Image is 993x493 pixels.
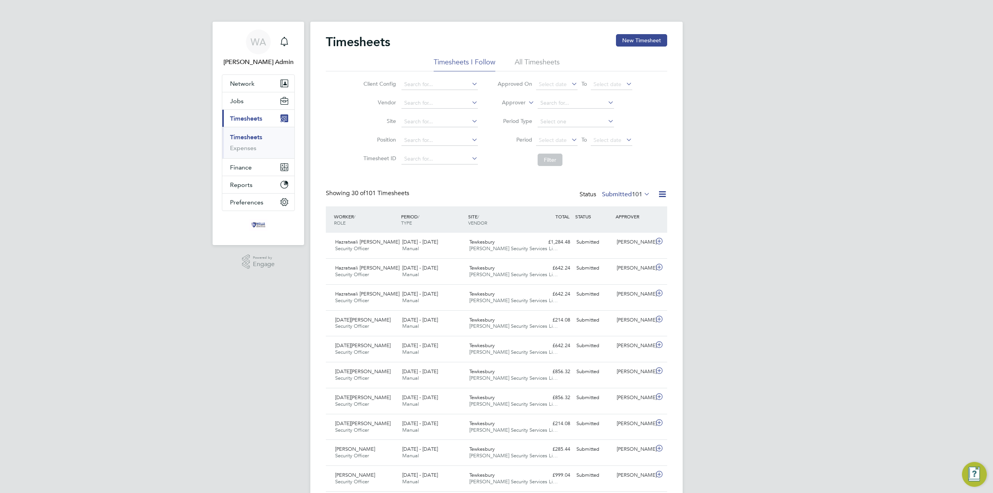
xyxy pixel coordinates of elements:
[222,127,294,158] div: Timesheets
[469,342,495,349] span: Tewkesbury
[402,452,419,459] span: Manual
[401,79,478,90] input: Search for...
[230,97,244,105] span: Jobs
[222,57,295,67] span: Wills Admin
[402,342,438,349] span: [DATE] - [DATE]
[230,144,256,152] a: Expenses
[418,213,419,220] span: /
[402,394,438,401] span: [DATE] - [DATE]
[469,368,495,375] span: Tewkesbury
[573,314,614,327] div: Submitted
[573,209,614,223] div: STATUS
[402,427,419,433] span: Manual
[469,452,558,459] span: [PERSON_NAME] Security Services Li…
[361,136,396,143] label: Position
[335,446,375,452] span: [PERSON_NAME]
[335,401,369,407] span: Security Officer
[230,199,263,206] span: Preferences
[469,291,495,297] span: Tewkesbury
[469,297,558,304] span: [PERSON_NAME] Security Services Li…
[533,288,573,301] div: £642.24
[402,317,438,323] span: [DATE] - [DATE]
[335,245,369,252] span: Security Officer
[579,135,589,145] span: To
[477,213,479,220] span: /
[533,262,573,275] div: £642.24
[573,365,614,378] div: Submitted
[402,368,438,375] span: [DATE] - [DATE]
[335,452,369,459] span: Security Officer
[222,219,295,231] a: Go to home page
[497,118,532,125] label: Period Type
[614,314,654,327] div: [PERSON_NAME]
[402,478,419,485] span: Manual
[351,189,409,197] span: 101 Timesheets
[538,116,614,127] input: Select one
[533,417,573,430] div: £214.08
[539,81,567,88] span: Select date
[335,342,391,349] span: [DATE][PERSON_NAME]
[361,118,396,125] label: Site
[579,79,589,89] span: To
[614,469,654,482] div: [PERSON_NAME]
[614,262,654,275] div: [PERSON_NAME]
[573,339,614,352] div: Submitted
[593,137,621,144] span: Select date
[533,314,573,327] div: £214.08
[573,288,614,301] div: Submitted
[335,239,400,245] span: Hazratwali [PERSON_NAME]
[469,271,558,278] span: [PERSON_NAME] Security Services Li…
[614,339,654,352] div: [PERSON_NAME]
[335,375,369,381] span: Security Officer
[230,80,254,87] span: Network
[401,135,478,146] input: Search for...
[402,349,419,355] span: Manual
[402,401,419,407] span: Manual
[335,349,369,355] span: Security Officer
[491,99,526,107] label: Approver
[222,194,294,211] button: Preferences
[249,219,268,231] img: wills-security-logo-retina.png
[614,209,654,223] div: APPROVER
[614,288,654,301] div: [PERSON_NAME]
[253,254,275,261] span: Powered by
[539,137,567,144] span: Select date
[614,236,654,249] div: [PERSON_NAME]
[469,245,558,252] span: [PERSON_NAME] Security Services Li…
[401,220,412,226] span: TYPE
[614,417,654,430] div: [PERSON_NAME]
[469,265,495,271] span: Tewkesbury
[538,154,562,166] button: Filter
[533,339,573,352] div: £642.24
[222,176,294,193] button: Reports
[533,236,573,249] div: £1,284.48
[401,154,478,164] input: Search for...
[593,81,621,88] span: Select date
[580,189,652,200] div: Status
[251,37,266,47] span: WA
[402,472,438,478] span: [DATE] - [DATE]
[230,115,262,122] span: Timesheets
[335,427,369,433] span: Security Officer
[401,116,478,127] input: Search for...
[469,317,495,323] span: Tewkesbury
[402,239,438,245] span: [DATE] - [DATE]
[222,110,294,127] button: Timesheets
[468,220,487,226] span: VENDOR
[469,446,495,452] span: Tewkesbury
[361,80,396,87] label: Client Config
[222,159,294,176] button: Finance
[555,213,569,220] span: TOTAL
[402,375,419,381] span: Manual
[402,297,419,304] span: Manual
[335,291,400,297] span: Hazratwali [PERSON_NAME]
[469,323,558,329] span: [PERSON_NAME] Security Services Li…
[469,427,558,433] span: [PERSON_NAME] Security Services Li…
[402,245,419,252] span: Manual
[533,365,573,378] div: £856.32
[402,420,438,427] span: [DATE] - [DATE]
[401,98,478,109] input: Search for...
[326,34,390,50] h2: Timesheets
[469,401,558,407] span: [PERSON_NAME] Security Services Li…
[213,22,304,245] nav: Main navigation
